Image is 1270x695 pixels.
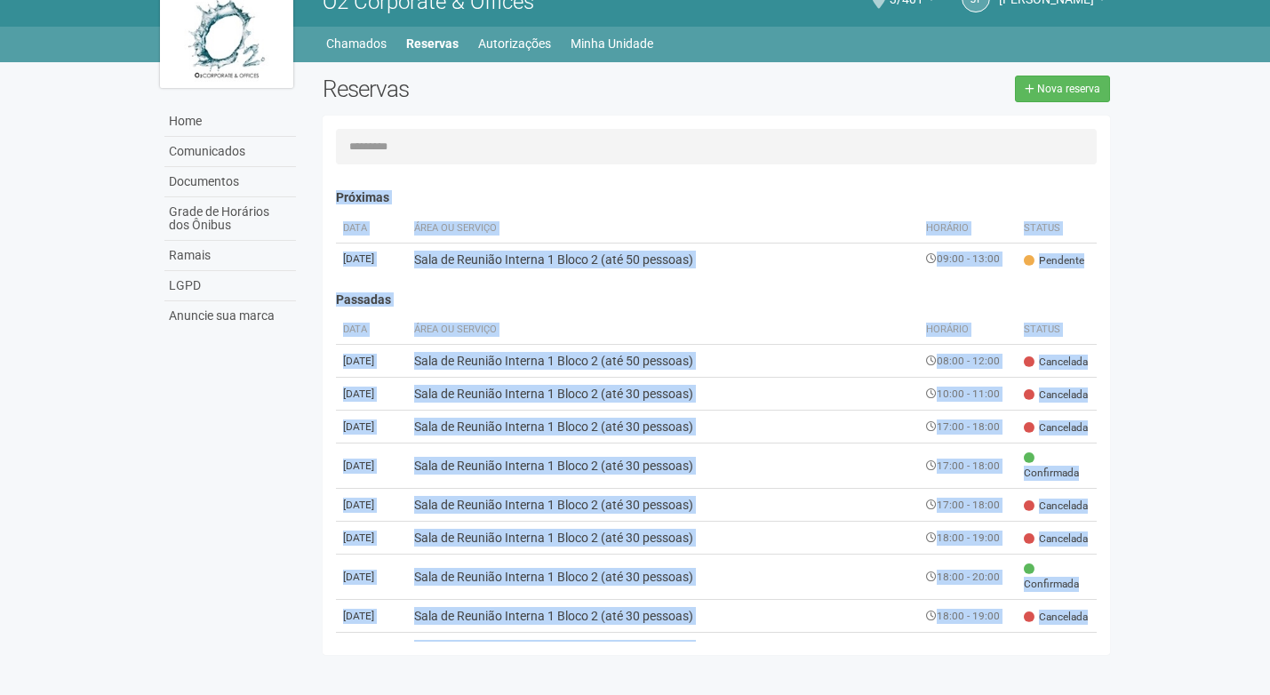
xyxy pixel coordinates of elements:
td: 17:00 - 18:00 [919,489,1017,522]
a: Nova reserva [1015,76,1110,102]
td: Sala de Reunião Interna 1 Bloco 2 (até 30 pessoas) [407,600,920,633]
td: [DATE] [336,489,407,522]
span: Confirmada [1024,451,1090,481]
td: [DATE] [336,243,407,276]
td: [DATE] [336,555,407,600]
td: 17:00 - 18:00 [919,443,1017,489]
th: Área ou Serviço [407,316,920,345]
th: Status [1017,316,1097,345]
a: Autorizações [478,31,551,56]
td: [DATE] [336,600,407,633]
td: Sala de Reunião Interna 1 Bloco 2 (até 30 pessoas) [407,555,920,600]
span: Pendente [1024,253,1084,268]
span: Cancelada [1024,420,1088,435]
th: Área ou Serviço [407,214,920,244]
h4: Próximas [336,191,1098,204]
td: 19:00 - 20:00 [919,633,1017,666]
td: [DATE] [336,443,407,489]
td: 17:00 - 18:00 [919,411,1017,443]
a: Documentos [164,167,296,197]
td: 18:00 - 19:00 [919,522,1017,555]
span: Cancelada [1024,387,1088,403]
a: Reservas [406,31,459,56]
span: Cancelada [1024,355,1088,370]
span: Cancelada [1024,531,1088,547]
td: Sala de Reunião Interna 1 Bloco 2 (até 30 pessoas) [407,378,920,411]
td: Sala de Reunião Interna 1 Bloco 2 (até 30 pessoas) [407,443,920,489]
span: Cancelada [1024,499,1088,514]
td: Sala de Reunião Interna 1 Bloco 2 (até 30 pessoas) [407,633,920,666]
h2: Reservas [323,76,703,102]
td: 10:00 - 11:00 [919,378,1017,411]
th: Status [1017,214,1097,244]
a: LGPD [164,271,296,301]
td: [DATE] [336,411,407,443]
th: Horário [919,214,1017,244]
a: Anuncie sua marca [164,301,296,331]
td: Sala de Reunião Interna 1 Bloco 2 (até 30 pessoas) [407,489,920,522]
a: Grade de Horários dos Ônibus [164,197,296,241]
h4: Passadas [336,293,1098,307]
td: [DATE] [336,633,407,666]
td: [DATE] [336,378,407,411]
span: Cancelada [1024,610,1088,625]
td: Sala de Reunião Interna 1 Bloco 2 (até 30 pessoas) [407,522,920,555]
span: Confirmada [1024,562,1090,592]
th: Data [336,214,407,244]
td: 18:00 - 19:00 [919,600,1017,633]
td: 08:00 - 12:00 [919,345,1017,378]
a: Ramais [164,241,296,271]
a: Comunicados [164,137,296,167]
span: Nova reserva [1037,83,1100,95]
td: 18:00 - 20:00 [919,555,1017,600]
td: Sala de Reunião Interna 1 Bloco 2 (até 30 pessoas) [407,411,920,443]
a: Home [164,107,296,137]
a: Chamados [326,31,387,56]
td: [DATE] [336,522,407,555]
td: Sala de Reunião Interna 1 Bloco 2 (até 50 pessoas) [407,345,920,378]
th: Horário [919,316,1017,345]
th: Data [336,316,407,345]
td: Sala de Reunião Interna 1 Bloco 2 (até 50 pessoas) [407,243,920,276]
td: 09:00 - 13:00 [919,243,1017,276]
a: Minha Unidade [571,31,653,56]
td: [DATE] [336,345,407,378]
